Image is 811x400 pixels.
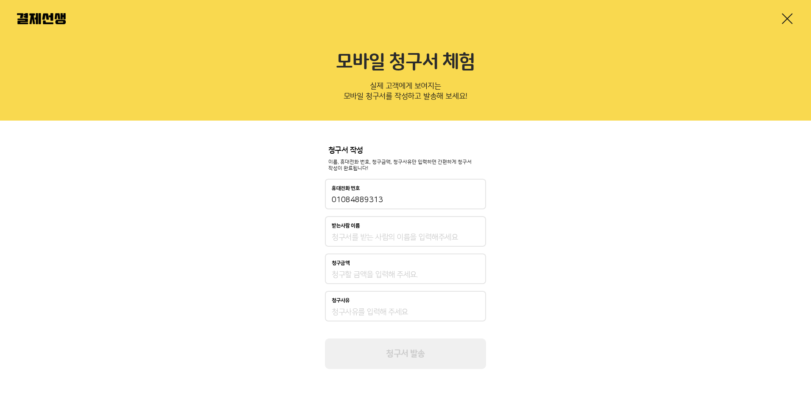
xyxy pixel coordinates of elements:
[325,338,486,369] button: 청구서 발송
[332,260,350,266] p: 청구금액
[17,79,794,107] p: 실제 고객에게 보여지는 모바일 청구서를 작성하고 발송해 보세요!
[332,232,479,242] input: 받는사람 이름
[332,270,479,280] input: 청구금액
[17,51,794,74] h2: 모바일 청구서 체험
[17,13,66,24] img: 결제선생
[332,307,479,317] input: 청구사유
[332,195,479,205] input: 휴대전화 번호
[328,159,483,172] p: 이름, 휴대전화 번호, 청구금액, 청구사유만 입력하면 간편하게 청구서 작성이 완료됩니다!
[328,146,483,155] p: 청구서 작성
[332,186,360,192] p: 휴대전화 번호
[332,298,350,304] p: 청구사유
[332,223,360,229] p: 받는사람 이름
